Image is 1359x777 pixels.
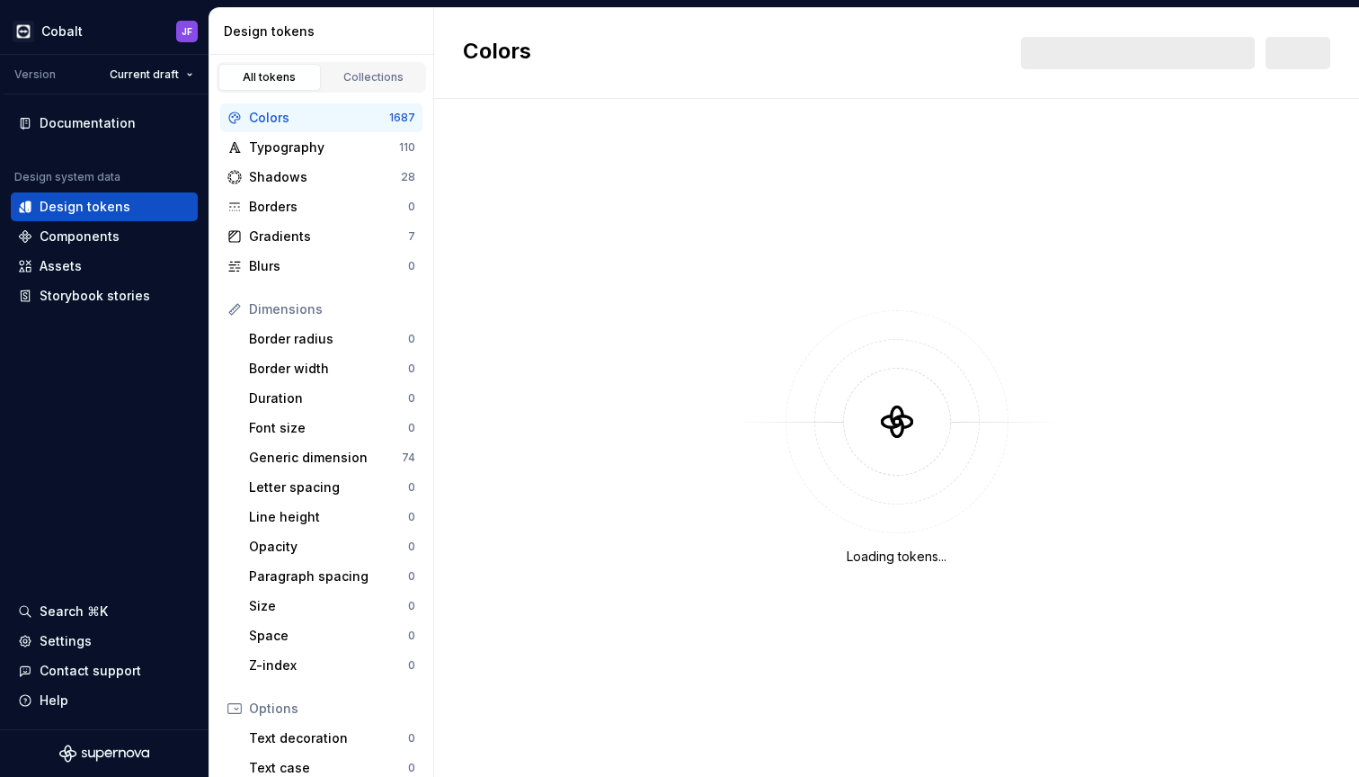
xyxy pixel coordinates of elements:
[110,67,179,82] span: Current draft
[242,532,422,561] a: Opacity0
[408,599,415,613] div: 0
[408,569,415,584] div: 0
[402,451,415,465] div: 74
[249,300,415,318] div: Dimensions
[249,389,408,407] div: Duration
[242,724,422,753] a: Text decoration0
[40,662,141,680] div: Contact support
[249,759,408,777] div: Text case
[249,228,408,246] div: Gradients
[249,419,408,437] div: Font size
[408,761,415,775] div: 0
[389,111,415,125] div: 1687
[249,198,408,216] div: Borders
[220,192,422,221] a: Borders0
[40,257,82,275] div: Assets
[408,731,415,746] div: 0
[249,567,408,585] div: Paragraph spacing
[224,22,426,40] div: Design tokens
[408,540,415,554] div: 0
[249,330,408,348] div: Border radius
[249,508,408,526] div: Line height
[249,478,408,496] div: Letter spacing
[40,603,108,621] div: Search ⌘K
[242,621,422,650] a: Space0
[242,592,422,621] a: Size0
[40,114,136,132] div: Documentation
[40,287,150,305] div: Storybook stories
[408,362,415,376] div: 0
[249,597,408,615] div: Size
[11,656,198,685] button: Contact support
[40,228,120,246] div: Components
[249,627,408,645] div: Space
[242,503,422,531] a: Line height0
[102,62,201,87] button: Current draft
[408,510,415,524] div: 0
[242,354,422,383] a: Border width0
[249,138,399,156] div: Typography
[13,21,34,42] img: e3886e02-c8c5-455d-9336-29756fd03ba2.png
[408,391,415,406] div: 0
[220,163,422,192] a: Shadows28
[242,414,422,442] a: Font size0
[11,281,198,310] a: Storybook stories
[249,360,408,378] div: Border width
[59,745,149,763] svg: Supernova Logo
[242,443,422,472] a: Generic dimension74
[11,192,198,221] a: Design tokens
[408,658,415,673] div: 0
[220,133,422,162] a: Typography110
[249,168,401,186] div: Shadows
[242,384,422,413] a: Duration0
[242,651,422,680] a: Z-index0
[408,421,415,435] div: 0
[408,332,415,346] div: 0
[11,686,198,715] button: Help
[249,729,408,747] div: Text decoration
[14,67,56,82] div: Version
[249,257,408,275] div: Blurs
[11,222,198,251] a: Components
[220,222,422,251] a: Gradients7
[182,24,192,39] div: JF
[242,562,422,591] a: Paragraph spacing0
[242,473,422,502] a: Letter spacing0
[40,632,92,650] div: Settings
[463,37,531,69] h2: Colors
[408,480,415,495] div: 0
[329,70,419,85] div: Collections
[242,325,422,353] a: Border radius0
[249,449,402,467] div: Generic dimension
[399,140,415,155] div: 110
[408,229,415,244] div: 7
[220,103,422,132] a: Colors1687
[11,252,198,281] a: Assets
[401,170,415,184] div: 28
[11,109,198,138] a: Documentation
[408,629,415,643] div: 0
[40,198,130,216] div: Design tokens
[249,656,408,674] div: Z-index
[4,12,205,50] button: CobaltJF
[408,200,415,214] div: 0
[249,109,389,127] div: Colors
[41,22,83,40] div: Cobalt
[11,627,198,656] a: Settings
[14,170,120,184] div: Design system data
[11,597,198,626] button: Search ⌘K
[225,70,315,85] div: All tokens
[847,548,946,566] div: Loading tokens...
[249,700,415,718] div: Options
[40,692,68,710] div: Help
[249,538,408,556] div: Opacity
[408,259,415,273] div: 0
[220,252,422,281] a: Blurs0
